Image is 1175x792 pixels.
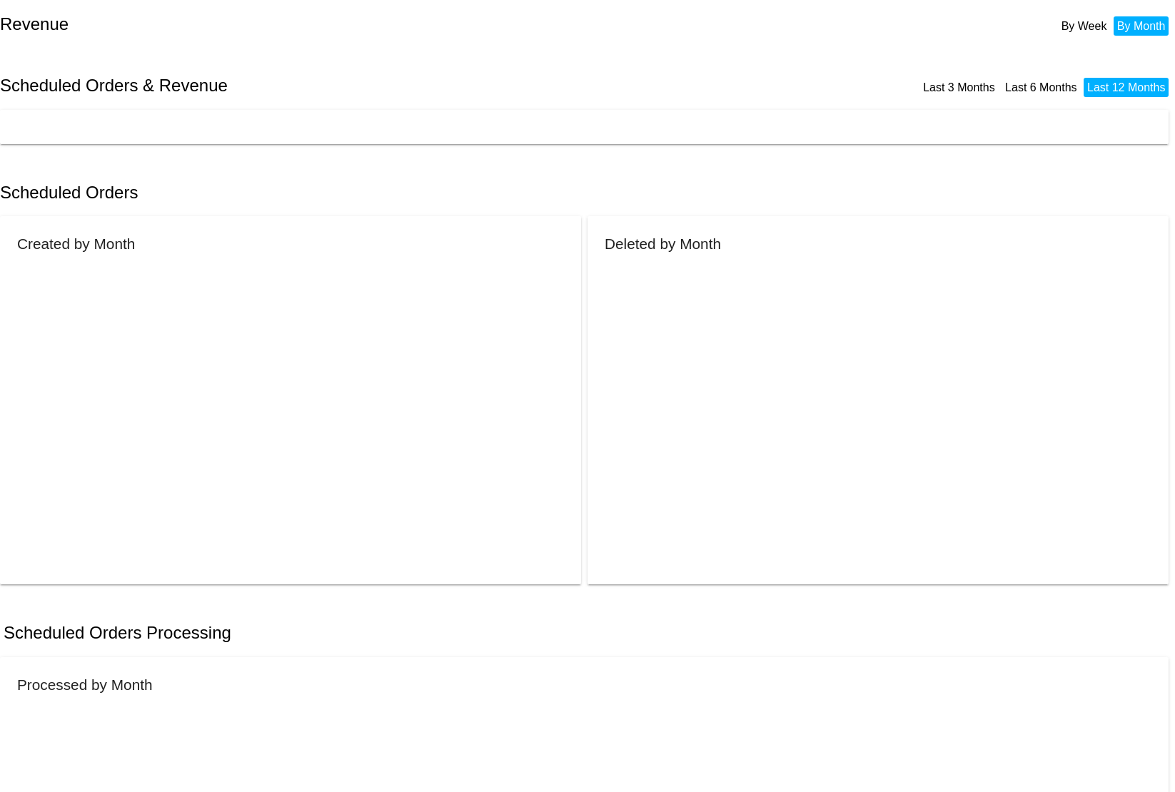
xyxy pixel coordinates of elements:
h2: Processed by Month [17,676,153,693]
h2: Created by Month [17,235,135,252]
a: Last 12 Months [1087,81,1165,93]
li: By Month [1114,16,1169,36]
a: Last 6 Months [1005,81,1077,93]
h2: Deleted by Month [605,235,721,252]
li: By Week [1058,16,1111,36]
a: Last 3 Months [923,81,995,93]
h2: Scheduled Orders Processing [4,623,231,643]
